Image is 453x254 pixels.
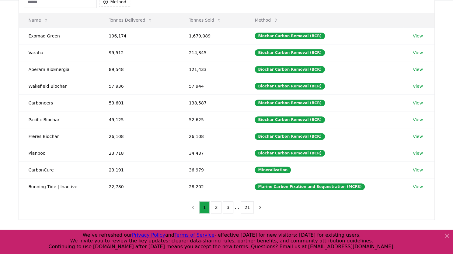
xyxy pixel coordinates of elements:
button: 2 [211,201,221,213]
td: 214,845 [179,44,245,61]
a: View [413,100,423,106]
a: View [413,50,423,56]
td: Carboneers [19,94,99,111]
div: Biochar Carbon Removal (BCR) [255,33,325,39]
td: 1,679,089 [179,27,245,44]
li: ... [235,204,239,211]
td: 26,108 [179,128,245,145]
td: 196,174 [99,27,179,44]
div: Biochar Carbon Removal (BCR) [255,66,325,73]
td: Exomad Green [19,27,99,44]
td: Wakefield Biochar [19,78,99,94]
a: View [413,33,423,39]
td: Freres Biochar [19,128,99,145]
td: CarbonCure [19,161,99,178]
button: next page [255,201,265,213]
td: Aperam BioEnergia [19,61,99,78]
button: Tonnes Sold [184,14,226,26]
td: 28,202 [179,178,245,195]
td: 49,125 [99,111,179,128]
a: View [413,133,423,139]
div: Marine Carbon Fixation and Sequestration (MCFS) [255,183,365,190]
div: Biochar Carbon Removal (BCR) [255,83,325,90]
a: View [413,150,423,156]
td: Running Tide | Inactive [19,178,99,195]
a: View [413,83,423,89]
td: 57,936 [99,78,179,94]
button: 3 [223,201,233,213]
div: Biochar Carbon Removal (BCR) [255,100,325,106]
td: 23,718 [99,145,179,161]
button: 21 [241,201,254,213]
a: View [413,117,423,123]
a: View [413,184,423,190]
td: 34,437 [179,145,245,161]
div: Biochar Carbon Removal (BCR) [255,116,325,123]
td: 52,625 [179,111,245,128]
div: Mineralization [255,167,291,173]
div: Biochar Carbon Removal (BCR) [255,133,325,140]
td: Planboo [19,145,99,161]
td: 53,601 [99,94,179,111]
td: Pacific Biochar [19,111,99,128]
td: Varaha [19,44,99,61]
td: 89,548 [99,61,179,78]
td: 23,191 [99,161,179,178]
button: 1 [199,201,210,213]
button: Tonnes Delivered [104,14,158,26]
td: 22,780 [99,178,179,195]
td: 26,108 [99,128,179,145]
a: View [413,66,423,72]
td: 121,433 [179,61,245,78]
div: Biochar Carbon Removal (BCR) [255,49,325,56]
td: 36,979 [179,161,245,178]
div: Biochar Carbon Removal (BCR) [255,150,325,157]
td: 99,512 [99,44,179,61]
button: Name [24,14,53,26]
td: 138,587 [179,94,245,111]
td: 57,944 [179,78,245,94]
button: Method [250,14,283,26]
a: View [413,167,423,173]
